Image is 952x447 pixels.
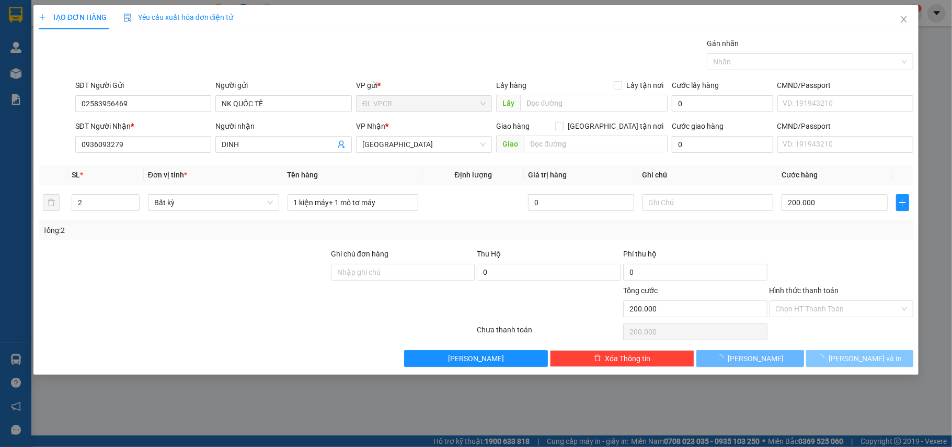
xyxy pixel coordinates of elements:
[43,194,60,211] button: delete
[72,171,80,179] span: SL
[476,324,622,342] div: Chưa thanh toán
[75,80,212,91] div: SĐT Người Gửi
[672,122,724,130] label: Cước giao hàng
[672,95,773,112] input: Cước lấy hàng
[770,286,839,295] label: Hình thức thanh toán
[817,354,829,362] span: loading
[496,81,526,90] span: Lấy hàng
[356,80,492,91] div: VP gửi
[564,120,668,132] span: [GEOGRAPHIC_DATA] tận nơi
[707,39,739,48] label: Gán nhãn
[829,353,902,364] span: [PERSON_NAME] và In
[528,171,567,179] span: Giá trị hàng
[716,354,728,362] span: loading
[43,225,368,236] div: Tổng: 2
[496,122,530,130] span: Giao hàng
[39,14,46,21] span: plus
[777,80,914,91] div: CMND/Passport
[448,353,504,364] span: [PERSON_NAME]
[154,195,273,210] span: Bất kỳ
[404,350,548,367] button: [PERSON_NAME]
[39,13,107,21] span: TẠO ĐƠN HÀNG
[331,264,475,281] input: Ghi chú đơn hàng
[806,350,914,367] button: [PERSON_NAME] và In
[148,171,187,179] span: Đơn vị tính
[672,81,719,90] label: Cước lấy hàng
[777,120,914,132] div: CMND/Passport
[623,286,658,295] span: Tổng cước
[123,13,234,21] span: Yêu cầu xuất hóa đơn điện tử
[638,165,778,185] th: Ghi chú
[215,120,352,132] div: Người nhận
[728,353,784,364] span: [PERSON_NAME]
[550,350,694,367] button: deleteXóa Thông tin
[356,122,385,130] span: VP Nhận
[496,136,524,152] span: Giao
[496,95,520,111] span: Lấy
[782,171,818,179] span: Cước hàng
[643,194,774,211] input: Ghi Chú
[889,5,919,35] button: Close
[594,354,601,363] span: delete
[288,194,419,211] input: VD: Bàn, Ghế
[75,120,212,132] div: SĐT Người Nhận
[520,95,668,111] input: Dọc đường
[528,194,634,211] input: 0
[622,80,668,91] span: Lấy tận nơi
[524,136,668,152] input: Dọc đường
[605,353,651,364] span: Xóa Thông tin
[623,248,767,264] div: Phí thu hộ
[362,96,486,111] span: ĐL VPCR
[696,350,804,367] button: [PERSON_NAME]
[337,140,346,149] span: user-add
[331,250,388,258] label: Ghi chú đơn hàng
[896,194,910,211] button: plus
[900,15,908,24] span: close
[123,14,132,22] img: icon
[477,250,501,258] span: Thu Hộ
[455,171,492,179] span: Định lượng
[897,198,909,207] span: plus
[288,171,318,179] span: Tên hàng
[215,80,352,91] div: Người gửi
[362,137,486,152] span: ĐL Quận 1
[672,136,773,153] input: Cước giao hàng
